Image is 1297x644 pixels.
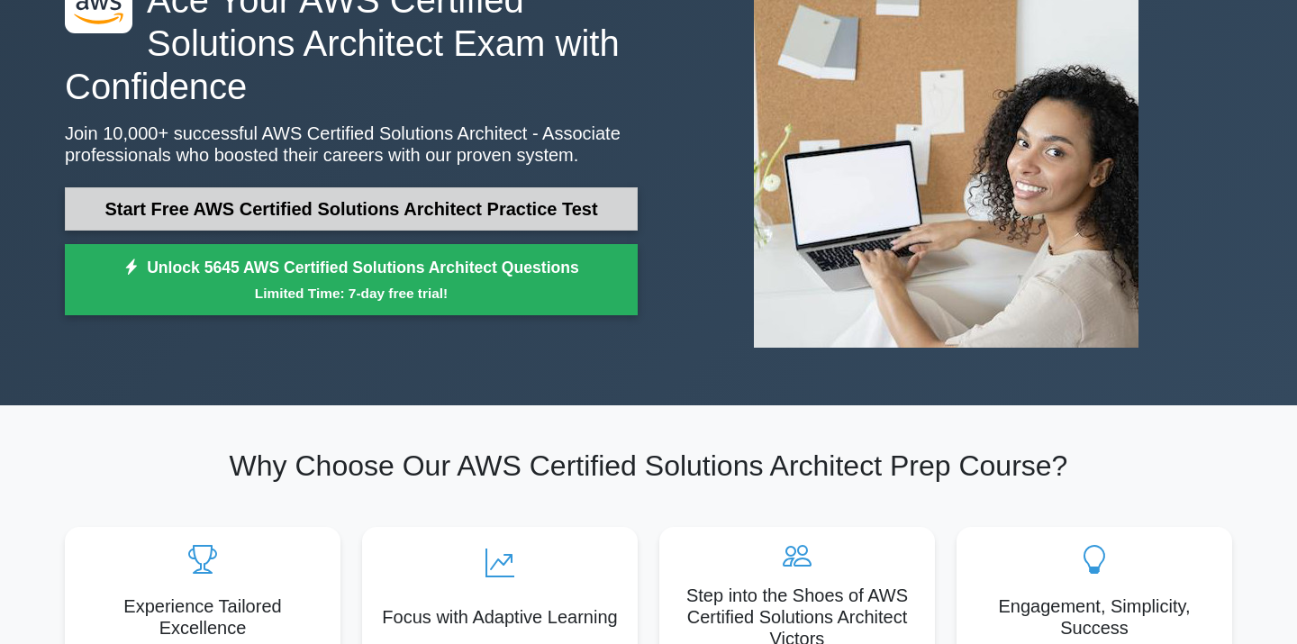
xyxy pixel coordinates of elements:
[65,187,638,231] a: Start Free AWS Certified Solutions Architect Practice Test
[79,595,326,639] h5: Experience Tailored Excellence
[971,595,1218,639] h5: Engagement, Simplicity, Success
[87,283,615,304] small: Limited Time: 7-day free trial!
[376,606,623,628] h5: Focus with Adaptive Learning
[65,122,638,166] p: Join 10,000+ successful AWS Certified Solutions Architect - Associate professionals who boosted t...
[65,244,638,316] a: Unlock 5645 AWS Certified Solutions Architect QuestionsLimited Time: 7-day free trial!
[65,449,1232,483] h2: Why Choose Our AWS Certified Solutions Architect Prep Course?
